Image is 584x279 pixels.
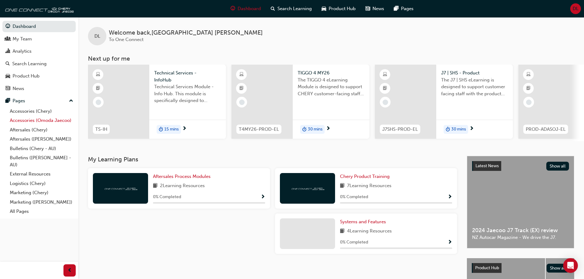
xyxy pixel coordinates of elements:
[104,185,137,191] img: oneconnect
[472,227,569,234] span: 2024 Jaecoo J7 Track (EX) review
[383,85,387,92] span: booktick-icon
[238,5,261,12] span: Dashboard
[277,5,312,12] span: Search Learning
[546,162,569,171] button: Show all
[2,95,76,107] button: Pages
[372,5,384,12] span: News
[340,228,345,235] span: book-icon
[12,60,47,67] div: Search Learning
[322,5,326,13] span: car-icon
[2,21,76,32] a: Dashboard
[446,126,450,134] span: duration-icon
[340,182,345,190] span: book-icon
[239,126,279,133] span: T4MY26-PROD-EL
[340,219,386,224] span: Systems and Features
[472,161,569,171] a: Latest NewsShow all
[13,36,32,43] div: My Team
[7,179,76,188] a: Logistics (Chery)
[526,71,531,79] span: learningResourceType_ELEARNING-icon
[291,185,324,191] img: oneconnect
[2,33,76,45] a: My Team
[298,77,365,97] span: The TIGGO 4 eLearning Module is designed to support CHERY customer-facing staff with the product ...
[96,71,100,79] span: learningResourceType_ELEARNING-icon
[231,65,369,139] a: T4MY26-PROD-ELTIGGO 4 MY26The TIGGO 4 eLearning Module is designed to support CHERY customer-faci...
[7,198,76,207] a: Marketing ([PERSON_NAME])
[7,169,76,179] a: External Resources
[317,2,361,15] a: car-iconProduct Hub
[448,193,452,201] button: Show Progress
[231,5,235,13] span: guage-icon
[326,126,330,132] span: next-icon
[239,71,244,79] span: learningResourceType_ELEARNING-icon
[475,163,499,168] span: Latest News
[88,65,226,139] a: TS-IHTechnical Services - InfoHubTechnical Services Module - Info Hub. This module is specificall...
[94,33,100,40] span: DL
[153,194,181,201] span: 0 % Completed
[340,174,390,179] span: Chery Product Training
[109,29,263,36] span: Welcome back , [GEOGRAPHIC_DATA] [PERSON_NAME]
[182,126,187,132] span: next-icon
[6,49,10,54] span: chart-icon
[469,126,474,132] span: next-icon
[7,107,76,116] a: Accessories (Chery)
[96,100,101,105] span: learningRecordVerb_NONE-icon
[383,71,387,79] span: learningResourceType_ELEARNING-icon
[302,126,307,134] span: duration-icon
[448,239,452,246] button: Show Progress
[467,156,574,248] a: Latest NewsShow all2024 Jaecoo J7 Track (EX) reviewNZ Autocar Magazine - We drive the J7.
[266,2,317,15] a: search-iconSearch Learning
[6,36,10,42] span: people-icon
[69,97,73,105] span: up-icon
[95,126,107,133] span: TS-IH
[547,264,570,273] button: Show all
[6,98,10,104] span: pages-icon
[389,2,418,15] a: pages-iconPages
[7,116,76,125] a: Accessories (Omoda Jaecoo)
[67,267,72,274] span: prev-icon
[160,182,205,190] span: 2 Learning Resources
[261,194,265,200] span: Show Progress
[340,173,392,180] a: Chery Product Training
[261,193,265,201] button: Show Progress
[6,61,10,67] span: search-icon
[298,70,365,77] span: TIGGO 4 MY26
[2,58,76,70] a: Search Learning
[382,126,418,133] span: J7SHS-PROD-EL
[570,3,581,14] button: DL
[375,65,513,139] a: J7SHS-PROD-ELJ7 | SHS - ProductThe J7 | SHS eLearning is designed to support customer facing staf...
[472,234,569,241] span: NZ Autocar Magazine - We drive the J7.
[2,20,76,95] button: DashboardMy TeamAnalyticsSearch LearningProduct HubNews
[441,77,508,97] span: The J7 | SHS eLearning is designed to support customer facing staff with the product and sales in...
[7,188,76,198] a: Marketing (Chery)
[2,46,76,57] a: Analytics
[271,5,275,13] span: search-icon
[361,2,389,15] a: news-iconNews
[7,144,76,153] a: Bulletins (Chery - AU)
[340,218,388,225] a: Systems and Features
[159,126,163,134] span: duration-icon
[340,194,368,201] span: 0 % Completed
[13,85,24,92] div: News
[563,258,578,273] div: Open Intercom Messenger
[239,100,245,105] span: learningRecordVerb_NONE-icon
[2,70,76,82] a: Product Hub
[475,265,499,270] span: Product Hub
[526,85,531,92] span: booktick-icon
[154,83,221,104] span: Technical Services Module - Info Hub. This module is specifically designed to address the require...
[88,156,457,163] h3: My Learning Plans
[308,126,323,133] span: 30 mins
[441,70,508,77] span: J7 | SHS - Product
[153,182,158,190] span: book-icon
[347,228,392,235] span: 4 Learning Resources
[448,194,452,200] span: Show Progress
[78,55,584,62] h3: Next up for me
[164,126,179,133] span: 15 mins
[3,2,74,15] img: oneconnect
[13,73,40,80] div: Product Hub
[239,85,244,92] span: booktick-icon
[472,263,569,273] a: Product HubShow all
[6,86,10,92] span: news-icon
[401,5,414,12] span: Pages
